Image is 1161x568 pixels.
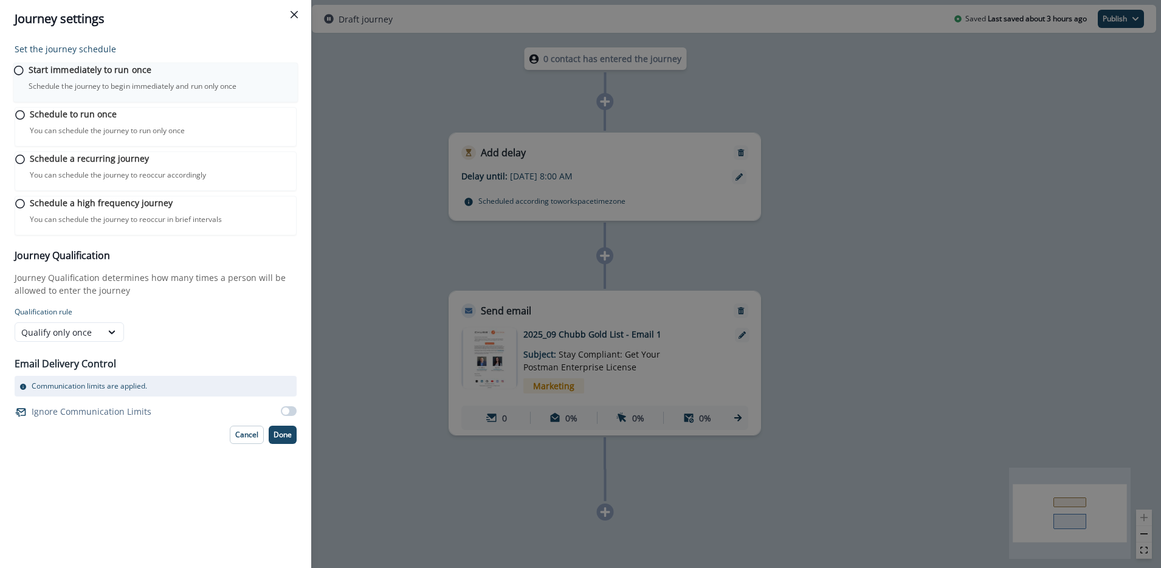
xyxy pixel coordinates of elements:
p: Communication limits are applied. [32,381,147,392]
button: Close [284,5,304,24]
p: You can schedule the journey to reoccur in brief intervals [30,214,222,225]
p: Start immediately to run once [29,63,151,76]
button: Cancel [230,426,264,444]
p: You can schedule the journey to run only once [30,125,185,136]
p: Journey Qualification determines how many times a person will be allowed to enter the journey [15,271,297,297]
p: Set the journey schedule [15,43,297,55]
p: Schedule the journey to begin immediately and run only once [29,81,236,92]
p: Schedule to run once [30,108,117,120]
p: You can schedule the journey to reoccur accordingly [30,170,206,181]
p: Ignore Communication Limits [32,405,151,418]
p: Qualification rule [15,307,297,317]
p: Schedule a high frequency journey [30,196,173,209]
p: Done [274,431,292,439]
p: Schedule a recurring journey [30,152,149,165]
button: Done [269,426,297,444]
p: Email Delivery Control [15,356,116,371]
div: Journey settings [15,10,297,28]
h3: Journey Qualification [15,250,297,261]
div: Qualify only once [21,326,95,339]
p: Cancel [235,431,258,439]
